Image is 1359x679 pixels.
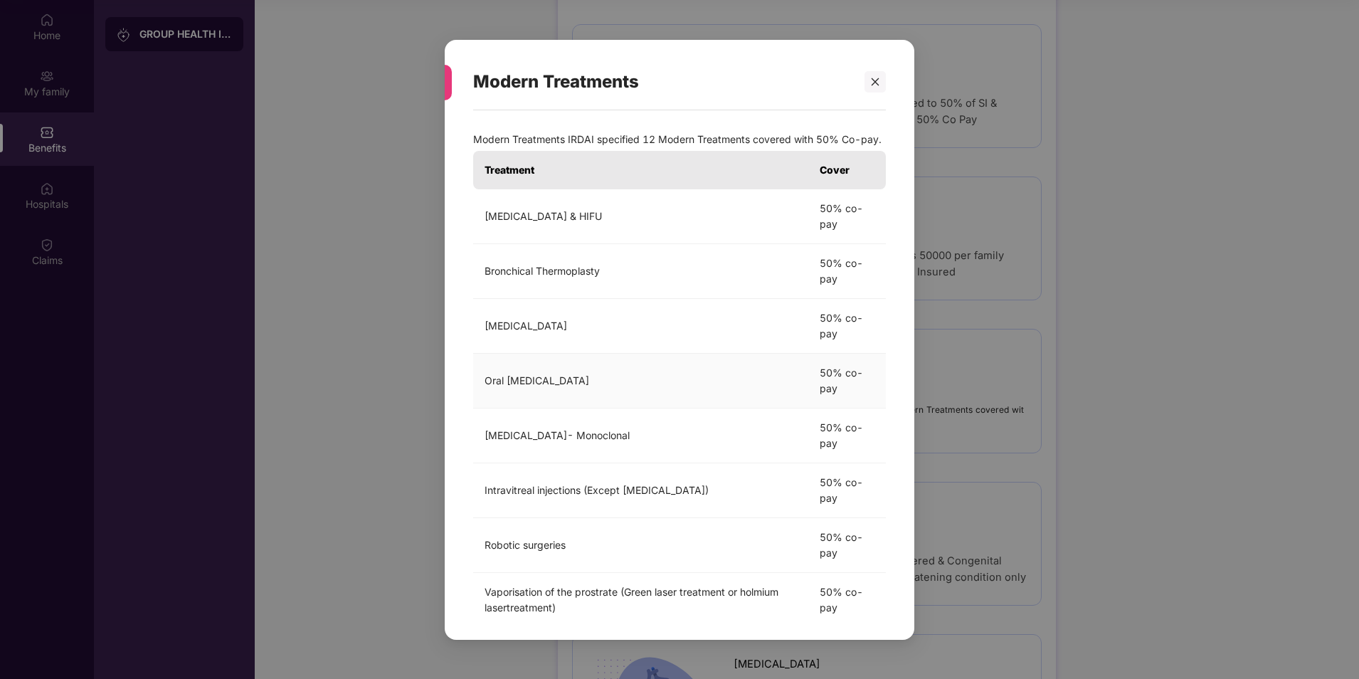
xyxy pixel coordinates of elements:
td: [MEDICAL_DATA]- Monoclonal [473,408,808,463]
td: 50% co-pay [808,189,886,243]
td: [MEDICAL_DATA] [473,298,808,353]
td: 50% co-pay [808,517,886,572]
td: Intravitreal injections (Except [MEDICAL_DATA]) [473,463,808,517]
td: Oral [MEDICAL_DATA] [473,353,808,408]
td: 50% co-pay [808,408,886,463]
td: 50% co-pay [808,298,886,353]
td: Vaporisation of the prostrate (Green laser treatment or holmium lasertreatment) [473,572,808,627]
td: 50% co-pay [808,353,886,408]
td: 50% co-pay [808,572,886,627]
span: close [870,76,880,86]
td: 50% co-pay [808,463,886,517]
td: [MEDICAL_DATA] & HIFU [473,189,808,243]
th: Cover [808,150,886,189]
th: Treatment [473,150,808,189]
td: 50% co-pay [808,243,886,298]
td: Robotic surgeries [473,517,808,572]
p: Modern Treatments IRDAI specified 12 Modern Treatments covered with 50% Co-pay. [473,131,886,147]
td: Bronchical Thermoplasty [473,243,808,298]
div: Modern Treatments [473,54,852,110]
